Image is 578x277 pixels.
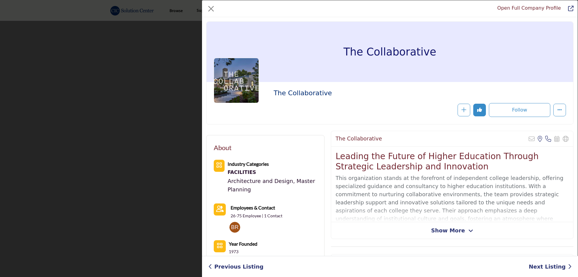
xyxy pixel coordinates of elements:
button: Redirect to login page [473,104,486,116]
a: Next Listing [529,263,572,271]
a: Link of redirect to contact page [214,203,226,216]
b: Industry Categories [228,161,269,167]
button: More Options [553,104,566,116]
h2: The Collaborative [336,136,382,142]
button: Contact-Employee Icon [214,203,226,216]
a: Redirect to the-collaborative [564,5,573,13]
b: Year Founded [229,240,257,247]
a: 26-75 Employee | 1 Contact [231,213,282,219]
a: Employees & Contact [231,203,275,212]
button: No of member icon [214,240,226,252]
b: Employees & Contact [231,205,275,210]
span: Show More [431,226,465,235]
button: Close [206,4,216,14]
h2: About [214,143,232,153]
p: 1973 [229,249,238,255]
button: Redirect to login page [458,104,470,116]
p: This organization stands at the forefront of independent college leadership, offering specialized... [336,174,569,231]
a: Master Planning [228,178,315,193]
button: Category Icon [214,160,225,172]
img: Brook R. [229,222,240,233]
div: Campus infrastructure, maintenance systems, and physical plant management solutions for education... [228,168,317,177]
a: Industry Categories [228,161,269,167]
a: Previous Listing [208,263,263,271]
h1: The Collaborative [343,22,436,82]
h2: Leading the Future of Higher Education Through Strategic Leadership and Innovation [336,151,569,172]
a: FACILITIES [228,168,317,177]
img: the-collaborative logo [214,58,259,103]
h2: The Collaborative [274,89,439,97]
a: Architecture and Design, [228,178,295,184]
a: Redirect to the-collaborative [497,5,561,11]
button: Redirect to login [489,103,550,117]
